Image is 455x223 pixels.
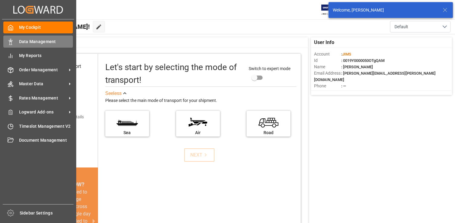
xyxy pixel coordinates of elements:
span: Phone [314,83,341,89]
div: Let's start by selecting the mode of transport! [105,61,243,86]
span: User Info [314,39,334,46]
span: Account Type [314,89,341,96]
span: Account [314,51,341,57]
span: : 0019Y0000050OTgQAM [341,58,385,63]
img: Exertis%20JAM%20-%20Email%20Logo.jpg_1722504956.jpg [321,5,342,15]
span: : [341,52,351,56]
span: Email Address [314,70,341,76]
div: Road [250,130,287,136]
span: Hello [PERSON_NAME]! [25,21,90,32]
span: Data Management [19,39,73,45]
span: JIMS [342,52,351,56]
button: NEXT [184,148,214,162]
a: My Cockpit [3,22,73,33]
div: NEXT [190,151,209,159]
span: Document Management [19,137,73,144]
span: Order Management [19,67,67,73]
span: : — [341,84,346,88]
div: Please select the main mode of transport for your shipment. [105,97,296,104]
span: : Shipper [341,90,356,95]
span: Sidebar Settings [20,210,74,216]
span: Name [314,64,341,70]
span: : [PERSON_NAME] [341,65,373,69]
span: My Reports [19,52,73,59]
a: Timeslot Management V2 [3,120,73,132]
span: Rates Management [19,95,67,101]
span: My Cockpit [19,24,73,31]
a: Data Management [3,35,73,47]
div: Sea [108,130,146,136]
span: Switch to expert mode [249,66,290,71]
span: Master Data [19,81,67,87]
div: See less [105,90,122,97]
span: : [PERSON_NAME][EMAIL_ADDRESS][PERSON_NAME][DOMAIN_NAME] [314,71,436,82]
span: Timeslot Management V2 [19,123,73,130]
button: open menu [390,21,450,32]
div: Welcome, [PERSON_NAME] [333,7,437,13]
span: Logward Add-ons [19,109,67,115]
div: Air [179,130,217,136]
span: Default [394,24,408,30]
span: Id [314,57,341,64]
